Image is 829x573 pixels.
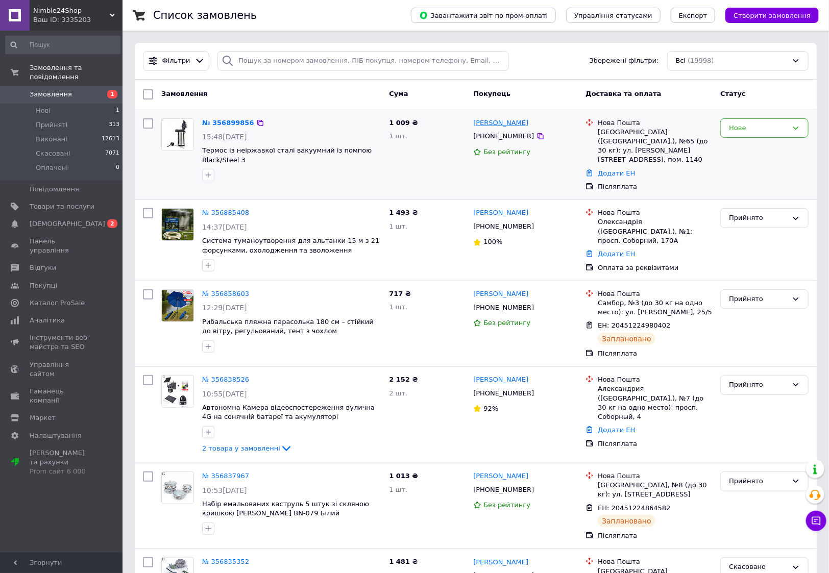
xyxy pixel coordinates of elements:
span: 10:53[DATE] [202,486,247,494]
a: № 356858603 [202,290,249,297]
span: [DEMOGRAPHIC_DATA] [30,219,105,229]
span: Інструменти веб-майстра та SEO [30,333,94,352]
button: Створити замовлення [725,8,819,23]
span: 2 шт. [389,389,407,397]
span: 1 481 ₴ [389,558,418,565]
div: Післяплата [598,349,712,358]
span: 1 013 ₴ [389,472,418,480]
span: Фільтри [162,56,190,66]
span: 1 [116,106,119,115]
span: 2 товара у замовленні [202,444,280,452]
img: Фото товару [162,290,193,321]
input: Пошук [5,36,120,54]
span: Покупці [30,281,57,290]
a: № 356885408 [202,209,249,216]
span: ЕН: 20451224864582 [598,504,670,512]
span: Автономна Камера відеоспостереження вулична 4G на сонячній батареї та акумуляторі [202,404,375,421]
button: Експорт [671,8,716,23]
img: Фото товару [162,376,193,407]
span: Панель управління [30,237,94,255]
img: Фото товару [162,472,193,504]
span: 7071 [105,149,119,158]
button: Завантажити звіт по пром-оплаті [411,8,556,23]
div: Самбор, №3 (до 30 кг на одно место): ул. [PERSON_NAME], 25/5 [598,298,712,317]
button: Чат з покупцем [806,511,826,531]
div: Нова Пошта [598,375,712,384]
a: № 356837967 [202,472,249,480]
span: 14:37[DATE] [202,223,247,231]
div: Нова Пошта [598,471,712,481]
span: [PERSON_NAME] та рахунки [30,449,94,477]
span: Оплачені [36,163,68,172]
span: 1 009 ₴ [389,119,418,127]
a: № 356835352 [202,558,249,565]
span: Управління сайтом [30,360,94,379]
div: Прийнято [729,476,788,487]
span: 10:55[DATE] [202,390,247,398]
h1: Список замовлень [153,9,257,21]
span: Повідомлення [30,185,79,194]
span: Cума [389,90,408,97]
div: [GEOGRAPHIC_DATA], №8 (до 30 кг): ул. [STREET_ADDRESS] [598,481,712,499]
div: Післяплата [598,182,712,191]
div: [GEOGRAPHIC_DATA] ([GEOGRAPHIC_DATA].), №65 (до 30 кг): ул. [PERSON_NAME][STREET_ADDRESS], пом. 1140 [598,128,712,165]
span: Експорт [679,12,708,19]
span: Збережені фільтри: [590,56,659,66]
div: Скасовано [729,562,788,572]
a: Додати ЕН [598,169,635,177]
div: Александрия ([GEOGRAPHIC_DATA].), №7 (до 30 кг на одно место): просп. Соборный, 4 [598,384,712,421]
span: 1 шт. [389,486,407,493]
div: Нова Пошта [598,208,712,217]
span: Скасовані [36,149,70,158]
a: Термос із неіржавкої сталі вакуумний із помпою Black/Steel 3 [202,146,372,164]
div: [PHONE_NUMBER] [471,301,536,314]
span: Нові [36,106,51,115]
span: Налаштування [30,431,82,440]
a: [PERSON_NAME] [473,375,528,385]
div: [PHONE_NUMBER] [471,130,536,143]
span: Статус [720,90,746,97]
span: Виконані [36,135,67,144]
input: Пошук за номером замовлення, ПІБ покупця, номером телефону, Email, номером накладної [217,51,509,71]
span: Покупець [473,90,510,97]
span: 1 шт. [389,222,407,230]
span: Всі [676,56,686,66]
span: Nimble24Shop [33,6,110,15]
span: Без рейтингу [483,319,530,327]
a: № 356838526 [202,376,249,383]
div: [PHONE_NUMBER] [471,483,536,496]
a: Система туманоутворення для альтанки 15 м з 21 форсунками, охолодження та зволоження повітря. [202,237,380,263]
span: 100% [483,238,502,245]
span: 15:48[DATE] [202,133,247,141]
a: Створити замовлення [715,11,819,19]
div: Нова Пошта [598,289,712,298]
span: Без рейтингу [483,501,530,509]
span: Замовлення [30,90,72,99]
a: Додати ЕН [598,426,635,434]
span: Замовлення [161,90,207,97]
img: Фото товару [162,209,193,240]
span: Набір емальованих каструль 5 штук зі скляною кришкою [PERSON_NAME] BN-079 Білий [202,500,369,517]
div: Олександрія ([GEOGRAPHIC_DATA].), №1: просп. Соборний, 170А [598,217,712,245]
span: Відгуки [30,263,56,272]
span: 717 ₴ [389,290,411,297]
div: Прийнято [729,294,788,305]
span: Маркет [30,413,56,422]
a: [PERSON_NAME] [473,208,528,218]
span: 313 [109,120,119,130]
span: Доставка та оплата [586,90,661,97]
a: [PERSON_NAME] [473,558,528,567]
span: Товари та послуги [30,202,94,211]
span: 2 152 ₴ [389,376,418,383]
a: Рибальська пляжна парасолька 180 см – стійкий до вітру, регульований, тент з чохлом [202,318,374,335]
div: [PHONE_NUMBER] [471,220,536,233]
a: 2 товара у замовленні [202,444,292,452]
a: [PERSON_NAME] [473,289,528,299]
div: Післяплата [598,531,712,540]
span: 12613 [102,135,119,144]
span: Без рейтингу [483,148,530,156]
div: Післяплата [598,439,712,449]
div: Prom сайт 6 000 [30,467,94,476]
span: Завантажити звіт по пром-оплаті [419,11,548,20]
